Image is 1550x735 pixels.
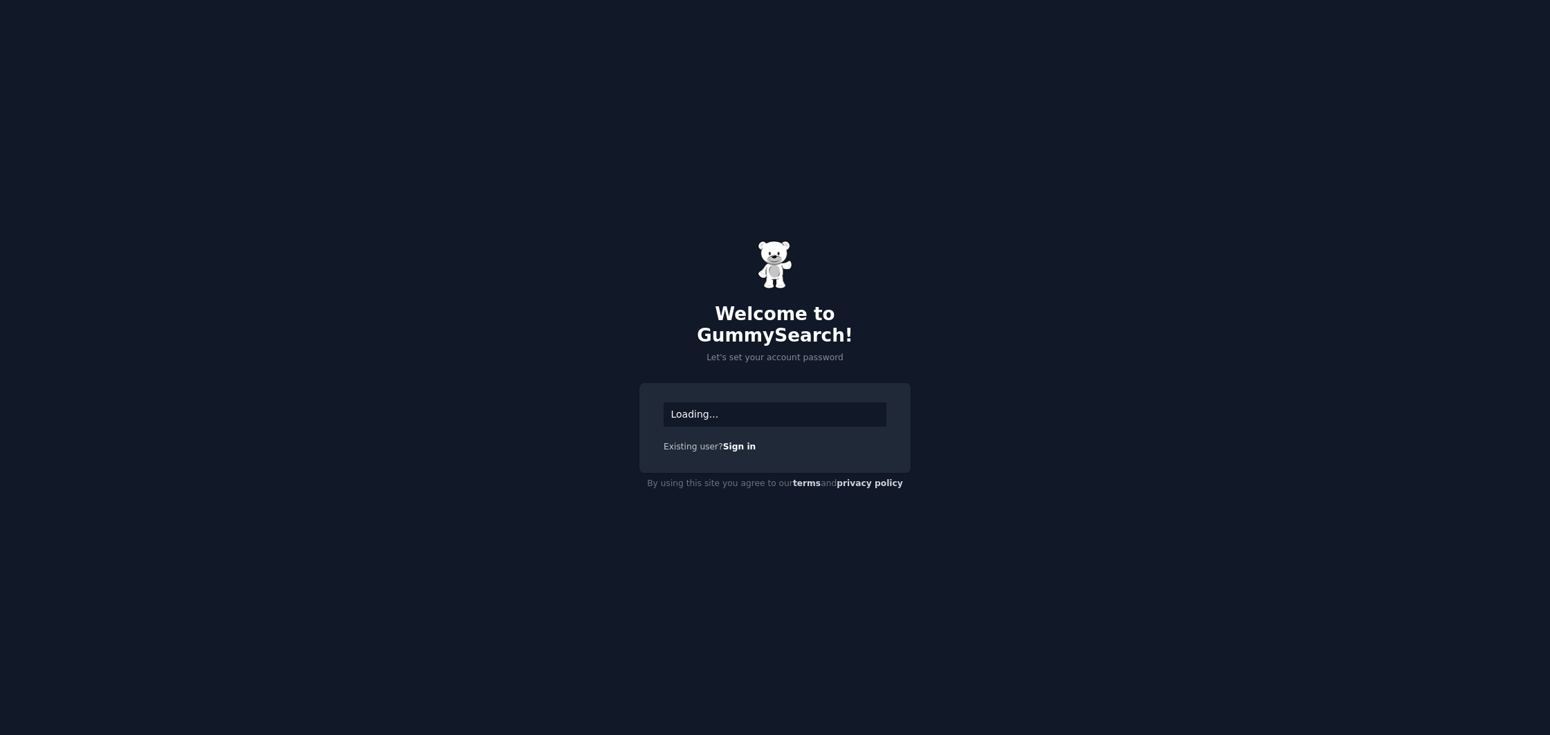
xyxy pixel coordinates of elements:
h2: Welcome to GummySearch! [639,304,911,347]
p: Let's set your account password [639,352,911,364]
a: terms [793,478,821,488]
div: By using this site you agree to our and [639,473,911,495]
img: Gummy Bear [758,241,792,289]
span: Existing user? [664,442,723,452]
a: privacy policy [837,478,903,488]
a: Sign in [723,442,756,452]
div: Loading... [664,402,886,427]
